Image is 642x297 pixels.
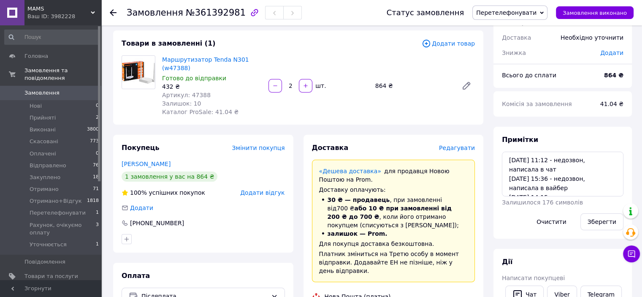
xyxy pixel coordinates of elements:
[580,213,623,230] button: Зберегти
[122,161,171,167] a: [PERSON_NAME]
[127,8,183,18] span: Замовлення
[162,75,226,82] span: Готово до відправки
[96,114,99,122] span: 2
[30,114,56,122] span: Прийняті
[502,152,623,196] textarea: [DATE] 11:12 - недозвон, написала в чат [DATE] 15:36 - недозвон, написала в вайбер [DATE] 14:15 -...
[319,185,468,194] div: Доставку оплачують:
[502,34,531,41] span: Доставка
[555,28,628,47] div: Необхідно уточнити
[96,150,99,158] span: 0
[319,168,381,174] a: «Дешева доставка»
[529,213,574,230] button: Очистити
[96,241,99,248] span: 1
[312,144,349,152] span: Доставка
[30,138,58,145] span: Скасовані
[563,10,627,16] span: Замовлення виконано
[319,250,468,275] div: Платник зміниться на Третю особу в момент відправки. Додавайте ЕН не пізніше, ніж у день відправки.
[30,174,60,181] span: Закуплено
[27,5,91,13] span: MAMS
[30,150,56,158] span: Оплачені
[240,189,284,196] span: Додати відгук
[604,72,623,79] b: 864 ₴
[232,144,285,151] span: Змінити покупця
[502,49,526,56] span: Знижка
[130,189,147,196] span: 100%
[30,102,42,110] span: Нові
[130,204,153,211] span: Додати
[93,185,99,193] span: 71
[110,8,116,17] div: Повернутися назад
[96,209,99,217] span: 1
[90,138,99,145] span: 773
[600,101,623,107] span: 41.04 ₴
[162,92,211,98] span: Артикул: 47388
[87,197,99,205] span: 1818
[24,67,101,82] span: Замовлення та повідомлення
[328,230,387,237] span: залишок — Prom.
[27,13,101,20] div: Ваш ID: 3982228
[122,272,150,280] span: Оплата
[502,136,538,144] span: Примітки
[162,100,201,107] span: Залишок: 10
[93,162,99,169] span: 76
[30,241,67,248] span: Уточнюється
[30,209,86,217] span: Перетелефонувати
[502,72,556,79] span: Всього до сплати
[502,258,512,266] span: Дії
[30,185,59,193] span: Отримано
[30,162,66,169] span: Відправлено
[122,172,217,182] div: 1 замовлення у вас на 864 ₴
[319,167,468,184] div: для продавця Новою Поштою на Prom.
[556,6,634,19] button: Замовлення виконано
[319,240,468,248] div: Для покупця доставка безкоштовна.
[24,272,78,280] span: Товари та послуги
[502,275,565,281] span: Написати покупцеві
[162,82,262,91] div: 432 ₴
[122,39,216,47] span: Товари в замовленні (1)
[313,82,327,90] div: шт.
[623,245,640,262] button: Чат з покупцем
[422,39,475,48] span: Додати товар
[600,49,623,56] span: Додати
[387,8,464,17] div: Статус замовлення
[30,221,96,237] span: Рахунок, очікуємо оплату
[24,52,48,60] span: Головна
[122,144,160,152] span: Покупець
[372,80,455,92] div: 864 ₴
[24,89,60,97] span: Замовлення
[87,126,99,134] span: 3800
[122,56,155,89] img: Маршрутизатор Tenda N301 (w47388)
[24,258,65,266] span: Повідомлення
[328,196,390,203] span: 30 ₴ — продавець
[502,101,572,107] span: Комісія за замовлення
[502,199,583,206] span: Залишилося 176 символів
[30,126,56,134] span: Виконані
[162,56,249,71] a: Маршрутизатор Tenda N301 (w47388)
[476,9,536,16] span: Перетелефонувати
[129,219,185,227] div: [PHONE_NUMBER]
[4,30,100,45] input: Пошук
[502,19,526,26] span: 1 товар
[30,197,82,205] span: Отримано+Відгук
[162,109,238,115] span: Каталог ProSale: 41.04 ₴
[122,188,205,197] div: успішних покупок
[319,196,468,229] li: , при замовленні від 700 ₴ , коли його отримано покупцем (списуються з [PERSON_NAME]);
[96,102,99,110] span: 0
[93,174,99,181] span: 18
[328,205,452,220] span: або 10 ₴ при замовленні від 200 ₴ до 700 ₴
[439,144,475,151] span: Редагувати
[458,77,475,94] a: Редагувати
[96,221,99,237] span: 3
[186,8,246,18] span: №361392981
